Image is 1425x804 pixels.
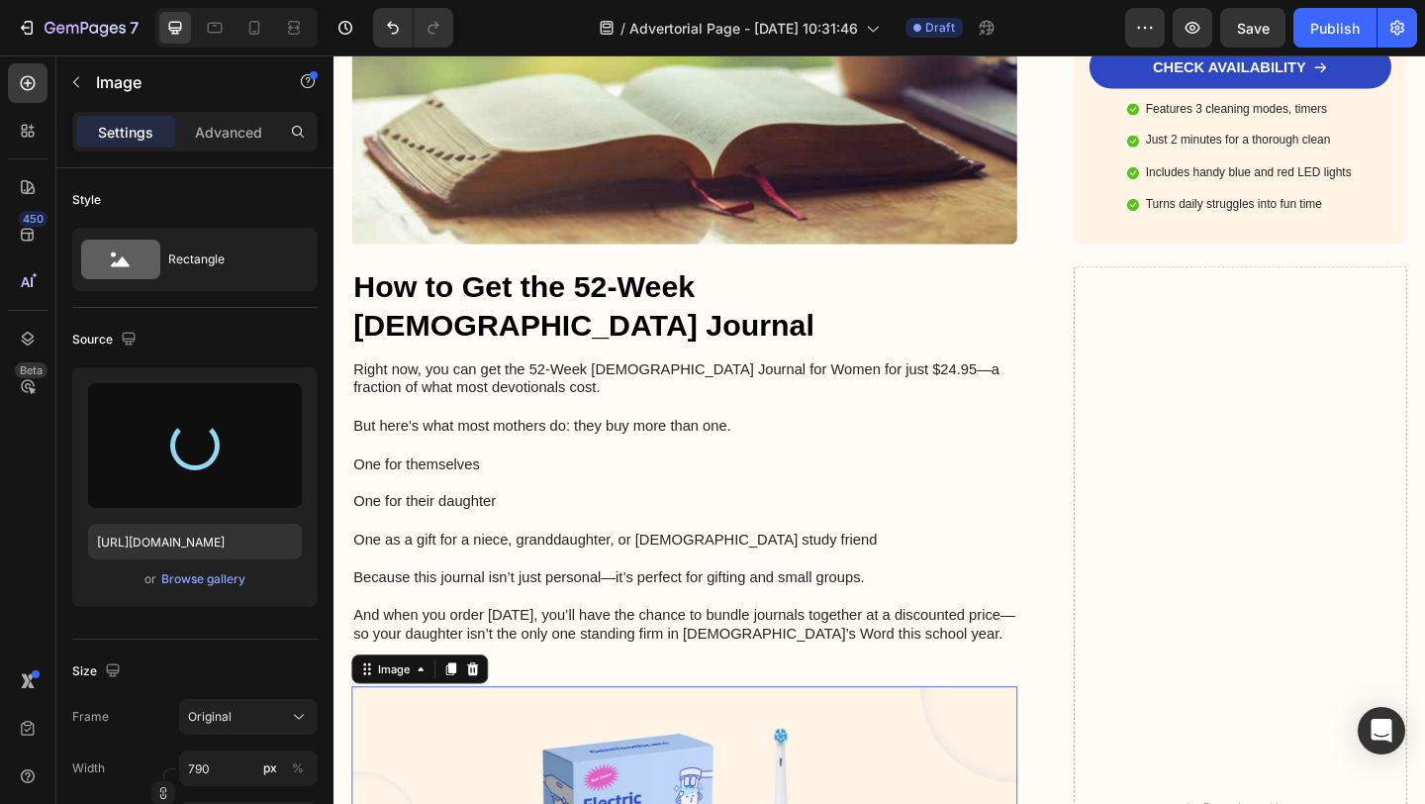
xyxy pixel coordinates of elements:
div: Open Intercom Messenger [1358,707,1405,754]
p: One for their daughter [22,454,742,496]
div: Undo/Redo [373,8,453,48]
div: % [292,759,304,777]
span: Original [188,708,232,726]
div: Source [72,327,141,353]
button: Save [1220,8,1285,48]
div: Rectangle [168,237,289,282]
p: One for themselves [22,414,742,455]
p: But here’s what most mothers do: they buy more than one. [22,372,742,414]
p: One as a gift for a niece, granddaughter, or [DEMOGRAPHIC_DATA] study friend [22,496,742,538]
label: Width [72,759,105,777]
p: Just 2 minutes for a thorough clean [884,84,1107,101]
p: And when you order [DATE], you’ll have the chance to bundle journals together at a discounted pri... [22,578,742,660]
div: px [263,759,277,777]
div: Publish [1310,18,1360,39]
p: Settings [98,122,153,143]
p: Right now, you can get the 52-Week [DEMOGRAPHIC_DATA] Journal for Women for just $24.95—a fractio... [22,332,742,373]
div: Size [72,658,125,685]
div: Image [45,658,87,676]
p: Image [96,70,264,94]
span: or [144,567,156,591]
span: Draft [925,19,955,37]
button: % [258,756,282,780]
button: 7 [8,8,147,48]
iframe: Design area [333,55,1425,804]
p: CHECK AVAILABILITY [892,2,1059,23]
input: px% [179,751,318,786]
p: Because this journal isn’t just personal—it’s perfect for gifting and small groups. [22,538,742,579]
p: 7 [130,16,139,40]
div: Beta [15,362,47,378]
p: Features 3 cleaning modes, timers [884,50,1107,66]
button: Browse gallery [160,569,246,589]
div: Style [72,191,101,209]
span: Save [1237,20,1270,37]
h2: How to Get the 52-Week [DEMOGRAPHIC_DATA] Journal [20,229,744,318]
button: Publish [1293,8,1377,48]
p: Includes handy blue and red LED lights [884,119,1107,136]
p: Turns daily struggles into fun time [884,153,1107,170]
label: Frame [72,708,109,726]
button: px [286,756,310,780]
div: 450 [19,211,47,227]
span: Advertorial Page - [DATE] 10:31:46 [629,18,858,39]
button: Original [179,699,318,735]
input: https://example.com/image.jpg [88,524,302,559]
div: Browse gallery [161,570,245,588]
p: Advanced [195,122,262,143]
span: / [620,18,625,39]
